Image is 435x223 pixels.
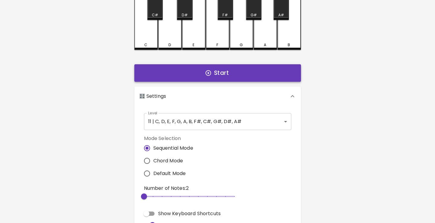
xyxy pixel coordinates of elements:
[153,170,186,177] span: Default Mode
[264,42,266,48] div: A
[251,12,257,18] div: G#
[148,110,158,116] label: Level
[139,93,166,100] p: 🎛️ Settings
[182,12,187,18] div: D#
[288,42,290,48] div: B
[144,113,291,130] div: 11 | C, D, E, F, G, A, B, F#, C#, G#, D#, A#
[222,12,228,18] div: F#
[193,42,194,48] div: E
[144,135,198,142] label: Mode Selection
[158,210,221,217] span: Show Keyboard Shortcuts
[216,42,218,48] div: F
[168,42,171,48] div: D
[144,42,147,48] div: C
[278,12,284,18] div: A#
[134,64,301,82] button: Start
[240,42,243,48] div: G
[153,145,193,152] span: Sequential Mode
[134,87,301,106] div: 🎛️ Settings
[144,185,235,192] p: Number of Notes: 2
[153,157,183,164] span: Chord Mode
[152,12,158,18] div: C#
